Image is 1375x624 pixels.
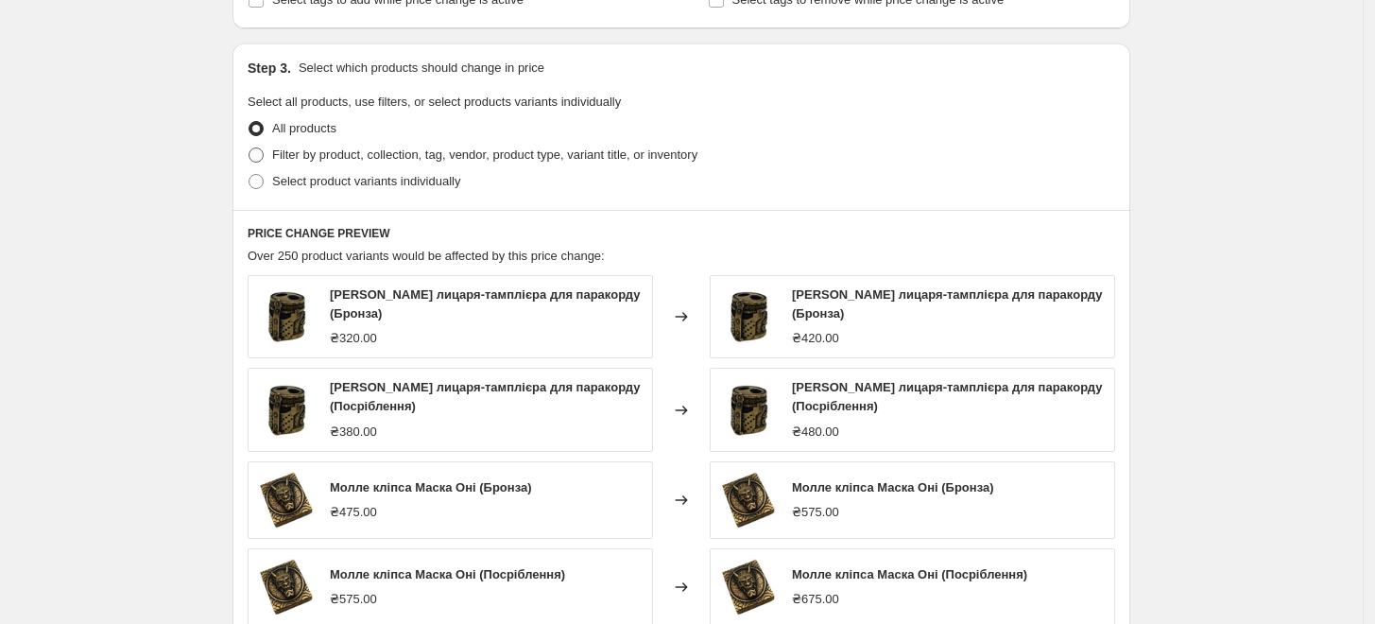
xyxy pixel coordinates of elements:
span: [PERSON_NAME] лицаря-тамплієра для паракорду (Посріблення) [330,380,640,413]
img: 10_45256b0e-360d-47f9-bc67-88bef311ae00_80x.jpg [720,382,777,439]
img: 4_788d1d24-04f0-4df9-969f-aadd0577d85c_80x.jpg [720,472,777,529]
h2: Step 3. [248,59,291,78]
img: 10_45256b0e-360d-47f9-bc67-88bef311ae00_80x.jpg [258,382,315,439]
span: Молле кліпса Маска Оні (Посріблення) [792,567,1027,581]
div: ₴475.00 [330,503,377,522]
span: [PERSON_NAME] лицаря-тамплієра для паракорду (Посріблення) [792,380,1102,413]
div: ₴575.00 [330,590,377,609]
div: ₴320.00 [330,329,377,348]
span: [PERSON_NAME] лицаря-тамплієра для паракорду (Бронза) [330,287,640,321]
span: Select all products, use filters, or select products variants individually [248,95,621,109]
img: 4_788d1d24-04f0-4df9-969f-aadd0577d85c_80x.jpg [258,559,315,615]
div: ₴575.00 [792,503,839,522]
p: Select which products should change in price [299,59,544,78]
div: ₴380.00 [330,423,377,442]
img: 10_45256b0e-360d-47f9-bc67-88bef311ae00_80x.jpg [720,288,777,345]
span: Select product variants individually [272,174,460,188]
div: ₴480.00 [792,423,839,442]
h6: PRICE CHANGE PREVIEW [248,226,1115,241]
span: [PERSON_NAME] лицаря-тамплієра для паракорду (Бронза) [792,287,1102,321]
span: Молле кліпса Маска Оні (Бронза) [330,480,532,494]
div: ₴675.00 [792,590,839,609]
div: ₴420.00 [792,329,839,348]
span: Over 250 product variants would be affected by this price change: [248,249,605,263]
span: Молле кліпса Маска Оні (Посріблення) [330,567,565,581]
span: All products [272,121,336,135]
span: Молле кліпса Маска Оні (Бронза) [792,480,994,494]
span: Filter by product, collection, tag, vendor, product type, variant title, or inventory [272,147,697,162]
img: 4_788d1d24-04f0-4df9-969f-aadd0577d85c_80x.jpg [258,472,315,529]
img: 10_45256b0e-360d-47f9-bc67-88bef311ae00_80x.jpg [258,288,315,345]
img: 4_788d1d24-04f0-4df9-969f-aadd0577d85c_80x.jpg [720,559,777,615]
